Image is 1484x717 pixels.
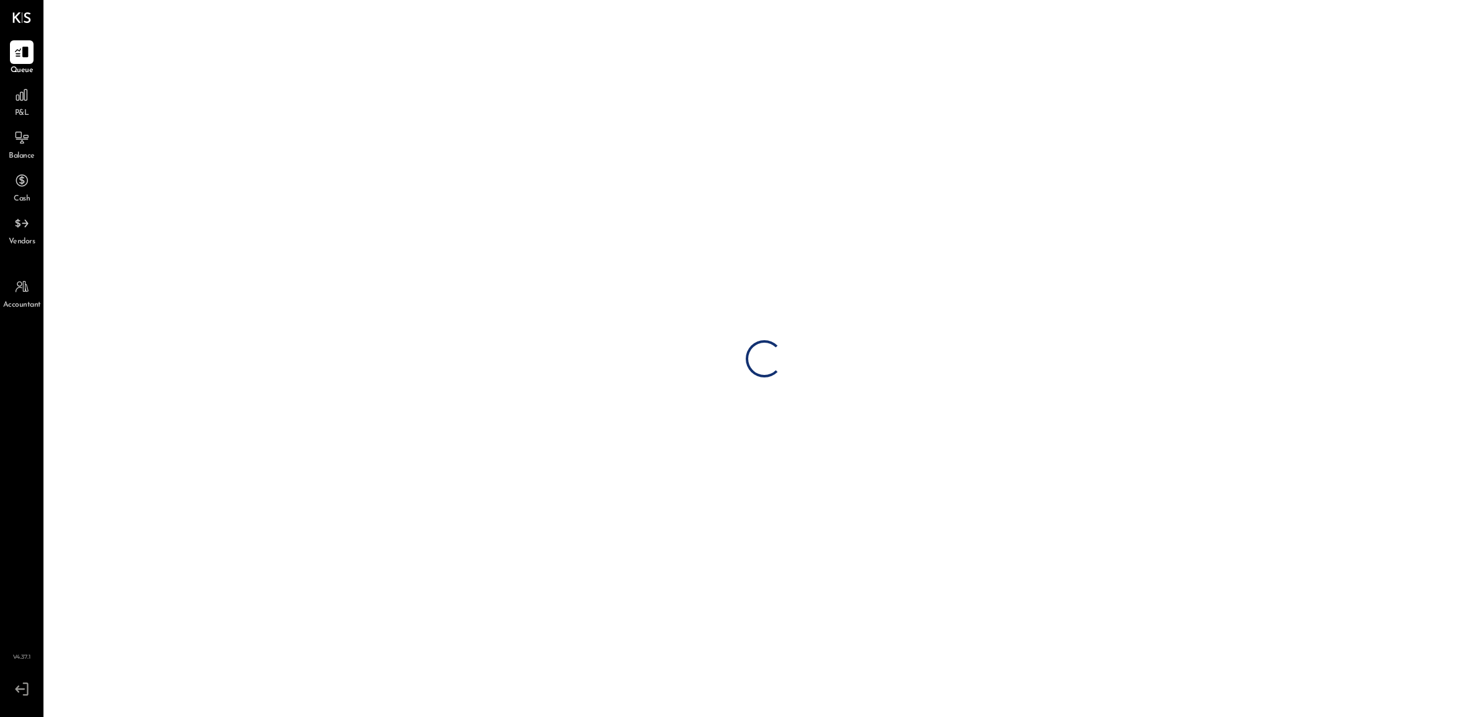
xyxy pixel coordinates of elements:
span: Queue [11,65,34,76]
a: Balance [1,126,43,162]
a: Accountant [1,275,43,311]
a: P&L [1,83,43,119]
span: Vendors [9,237,35,248]
span: P&L [15,108,29,119]
span: Cash [14,194,30,205]
span: Balance [9,151,35,162]
a: Queue [1,40,43,76]
a: Vendors [1,212,43,248]
a: Cash [1,169,43,205]
span: Accountant [3,300,41,311]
